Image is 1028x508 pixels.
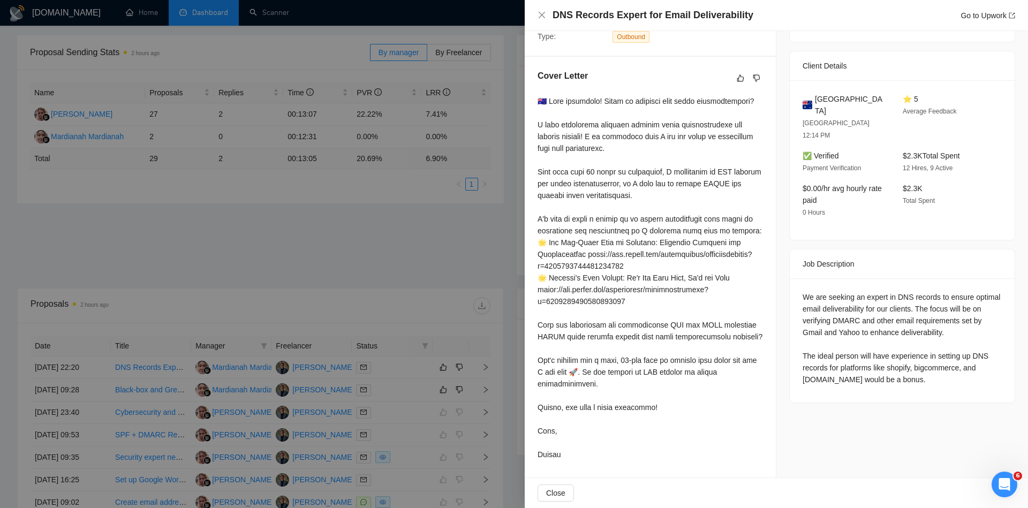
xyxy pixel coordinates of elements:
button: like [734,72,747,85]
span: [GEOGRAPHIC_DATA] 12:14 PM [803,119,870,139]
span: ✅ Verified [803,151,839,160]
iframe: Intercom live chat [992,472,1017,497]
span: $2.3K Total Spent [903,151,960,160]
span: ⭐ 5 [903,95,918,103]
span: Total Spent [903,197,935,204]
span: close [538,11,546,19]
span: Outbound [613,31,649,43]
div: Job Description [803,249,1002,278]
span: 12 Hires, 9 Active [903,164,953,172]
span: $0.00/hr avg hourly rate paid [803,184,882,204]
span: dislike [753,74,760,82]
span: 0 Hours [803,209,825,216]
span: like [737,74,744,82]
a: Go to Upworkexport [961,11,1015,20]
span: Close [546,487,565,499]
h4: DNS Records Expert for Email Deliverability [553,9,753,22]
span: [GEOGRAPHIC_DATA] [815,93,886,117]
img: 🇦🇺 [803,99,812,111]
div: 🇦🇺 Lore ipsumdolo! Sitam co adipisci elit seddo eiusmodtempori? U labo etdolorema aliquaen admini... [538,95,763,460]
span: 6 [1014,472,1022,480]
div: Client Details [803,51,1002,80]
div: We are seeking an expert in DNS records to ensure optimal email deliverability for our clients. T... [803,291,1002,385]
span: Type: [538,32,556,41]
span: Average Feedback [903,108,957,115]
span: $2.3K [903,184,923,193]
button: Close [538,484,574,502]
span: Payment Verification [803,164,861,172]
button: Close [538,11,546,20]
span: export [1009,12,1015,19]
h5: Cover Letter [538,70,588,82]
button: dislike [750,72,763,85]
